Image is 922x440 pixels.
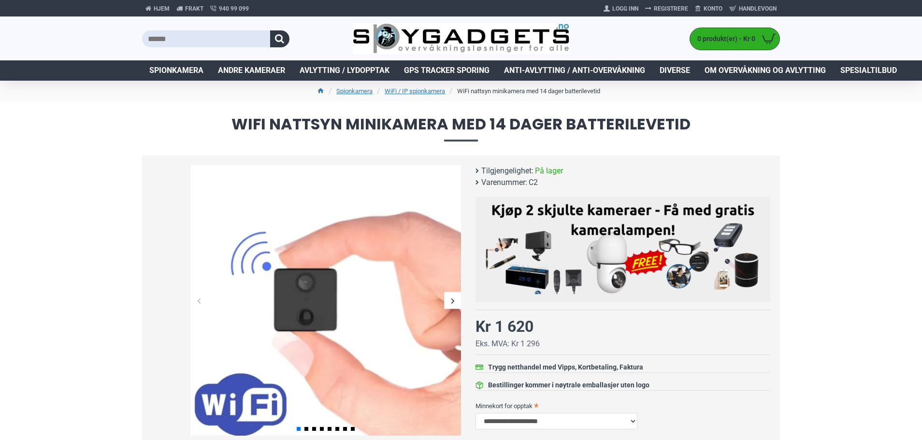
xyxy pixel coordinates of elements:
[219,4,249,13] span: 940 99 099
[704,4,722,13] span: Konto
[488,362,643,372] div: Trygg netthandel med Vipps, Kortbetaling, Faktura
[142,116,780,141] span: WiFi nattsyn minikamera med 14 dager batterilevetid
[488,380,649,390] div: Bestillinger kommer i nøytrale emballasjer uten logo
[475,398,770,413] label: Minnekort for opptak
[697,60,833,81] a: Om overvåkning og avlytting
[336,86,373,96] a: Spionkamera
[292,60,397,81] a: Avlytting / Lydopptak
[154,4,170,13] span: Hjem
[185,4,203,13] span: Frakt
[335,427,339,431] span: Go to slide 6
[190,292,207,309] div: Previous slide
[497,60,652,81] a: Anti-avlytting / Anti-overvåkning
[690,28,779,50] a: 0 produkt(er) - Kr 0
[481,177,527,188] b: Varenummer:
[218,65,285,76] span: Andre kameraer
[705,65,826,76] span: Om overvåkning og avlytting
[320,427,324,431] span: Go to slide 4
[328,427,331,431] span: Go to slide 5
[535,165,563,177] span: På lager
[739,4,777,13] span: Handlevogn
[481,165,533,177] b: Tilgjengelighet:
[353,23,570,55] img: SpyGadgets.no
[304,427,308,431] span: Go to slide 2
[475,315,533,338] div: Kr 1 620
[642,1,691,16] a: Registrere
[312,427,316,431] span: Go to slide 3
[351,427,355,431] span: Go to slide 8
[142,60,211,81] a: Spionkamera
[343,427,347,431] span: Go to slide 7
[691,1,726,16] a: Konto
[385,86,445,96] a: WiFi / IP spionkamera
[397,60,497,81] a: GPS Tracker Sporing
[833,60,904,81] a: Spesialtilbud
[404,65,490,76] span: GPS Tracker Sporing
[652,60,697,81] a: Diverse
[840,65,897,76] span: Spesialtilbud
[297,427,301,431] span: Go to slide 1
[529,177,538,188] span: C2
[504,65,645,76] span: Anti-avlytting / Anti-overvåkning
[444,292,461,309] div: Next slide
[654,4,688,13] span: Registrere
[612,4,638,13] span: Logg Inn
[690,34,758,44] span: 0 produkt(er) - Kr 0
[300,65,389,76] span: Avlytting / Lydopptak
[190,165,461,436] img: WiFi nattsyn minikamera med 14 dager batterilevetid - SpyGadgets.no
[149,65,203,76] span: Spionkamera
[211,60,292,81] a: Andre kameraer
[483,201,763,294] img: Kjøp 2 skjulte kameraer – Få med gratis kameralampe!
[600,1,642,16] a: Logg Inn
[726,1,780,16] a: Handlevogn
[660,65,690,76] span: Diverse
